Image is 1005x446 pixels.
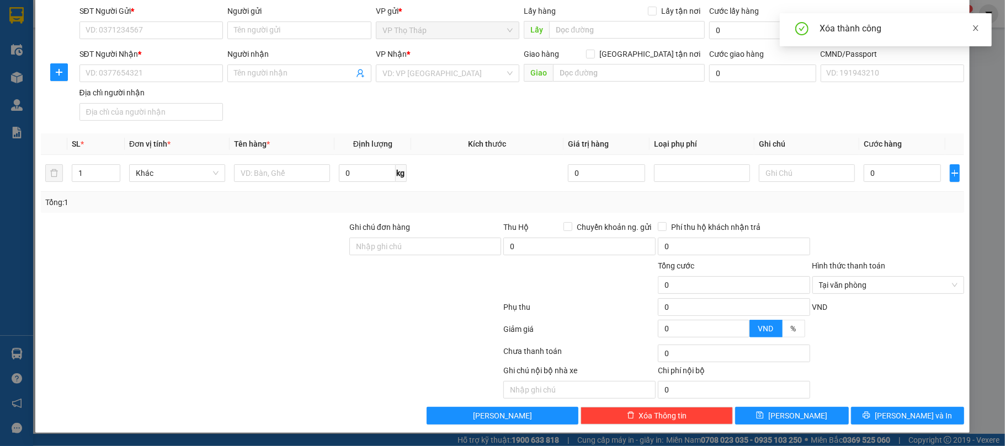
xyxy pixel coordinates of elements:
input: VD: Bàn, Ghế [234,164,330,182]
input: Cước giao hàng [709,65,816,82]
th: Ghi chú [754,133,859,155]
span: Tại văn phòng [819,277,958,293]
span: Tên hàng [234,139,270,148]
th: Loại phụ phí [650,133,754,155]
div: Ghi chú nội bộ nhà xe [503,364,656,381]
input: 0 [568,164,645,182]
span: Khác [136,165,219,181]
span: [GEOGRAPHIC_DATA] tận nơi [595,48,705,60]
span: Đơn vị tính [129,139,171,148]
span: plus [51,68,67,77]
button: printer[PERSON_NAME] và In [851,407,965,424]
span: kg [396,164,407,182]
span: check-circle [795,22,809,37]
span: Xóa Thông tin [639,410,687,422]
span: VP Thọ Tháp [382,22,513,39]
span: Phí thu hộ khách nhận trả [667,221,765,233]
div: SĐT Người Nhận [79,48,224,60]
button: deleteXóa Thông tin [581,407,733,424]
span: Tổng cước [658,261,694,270]
label: Cước giao hàng [709,50,764,58]
span: [PERSON_NAME] [768,410,827,422]
label: Ghi chú đơn hàng [349,223,410,232]
input: Dọc đường [549,21,705,39]
span: plus [950,169,960,178]
span: Lấy tận nơi [657,5,705,17]
button: [PERSON_NAME] [427,407,579,424]
span: [PERSON_NAME] [473,410,532,422]
div: Địa chỉ người nhận [79,87,224,99]
label: Hình thức thanh toán [812,261,886,270]
input: Nhập ghi chú [503,381,656,399]
span: user-add [356,69,365,78]
span: close [972,24,980,32]
div: Phụ thu [502,301,657,320]
span: VP Nhận [376,50,407,58]
span: Thu Hộ [503,223,529,232]
span: Lấy hàng [524,7,556,15]
div: Xóa thành công [820,22,979,35]
button: delete [45,164,63,182]
button: plus [950,164,960,182]
span: SL [72,139,81,148]
div: Người gửi [227,5,371,17]
input: Ghi Chú [759,164,855,182]
input: Dọc đường [553,64,705,82]
span: Giao [524,64,553,82]
input: Địa chỉ của người nhận [79,103,224,121]
span: delete [627,411,635,420]
span: Kích thước [468,139,506,148]
span: Lấy [524,21,549,39]
span: Chuyển khoản ng. gửi [572,221,656,233]
div: Chi phí nội bộ [658,364,810,381]
span: VND [812,303,828,311]
div: VP gửi [376,5,520,17]
span: Cước hàng [864,139,902,148]
span: Giá trị hàng [568,139,609,148]
div: Giảm giá [502,323,657,342]
span: Giao hàng [524,50,559,58]
div: Tổng: 1 [45,196,389,208]
span: % [791,324,796,333]
div: Người nhận [227,48,371,60]
span: [PERSON_NAME] và In [875,410,952,422]
div: SĐT Người Gửi [79,5,224,17]
span: VND [758,324,774,333]
span: Định lượng [353,139,392,148]
button: save[PERSON_NAME] [735,407,849,424]
input: Cước lấy hàng [709,22,816,39]
span: save [756,411,764,420]
span: printer [863,411,870,420]
label: Cước lấy hàng [709,7,759,15]
div: Chưa thanh toán [502,345,657,364]
button: plus [50,63,68,81]
input: Ghi chú đơn hàng [349,238,502,255]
